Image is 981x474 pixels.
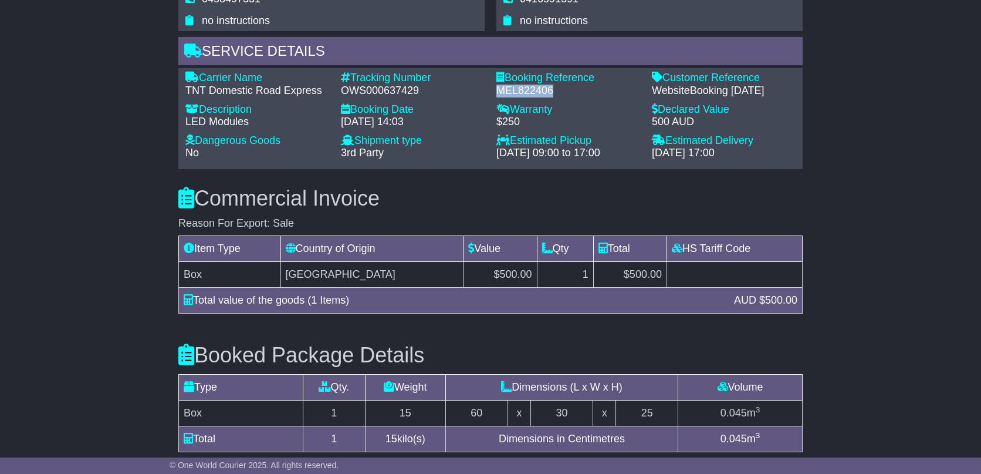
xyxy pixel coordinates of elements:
[496,72,640,85] div: Booking Reference
[185,147,199,159] span: No
[652,147,796,160] div: [DATE] 17:00
[170,460,339,470] span: © One World Courier 2025. All rights reserved.
[496,103,640,116] div: Warranty
[593,236,667,262] td: Total
[464,236,537,262] td: Value
[341,85,485,98] div: OWS000637429
[531,400,593,426] td: 30
[537,262,593,288] td: 1
[756,405,760,414] sup: 3
[185,116,329,129] div: LED Modules
[178,187,803,210] h3: Commercial Invoice
[178,37,803,69] div: Service Details
[178,217,803,230] div: Reason For Export: Sale
[280,262,464,288] td: [GEOGRAPHIC_DATA]
[593,262,667,288] td: $500.00
[365,426,445,452] td: kilo(s)
[593,400,615,426] td: x
[445,426,678,452] td: Dimensions in Centimetres
[365,400,445,426] td: 15
[720,433,747,445] span: 0.045
[678,426,803,452] td: m
[341,147,384,159] span: 3rd Party
[341,72,485,85] div: Tracking Number
[496,116,640,129] div: $250
[464,262,537,288] td: $500.00
[728,293,803,308] div: AUD $500.00
[365,374,445,400] td: Weight
[667,236,802,262] td: HS Tariff Code
[179,400,303,426] td: Box
[303,400,365,426] td: 1
[508,400,530,426] td: x
[185,85,329,98] div: TNT Domestic Road Express
[678,400,803,426] td: m
[520,15,588,26] span: no instructions
[652,103,796,116] div: Declared Value
[341,103,485,116] div: Booking Date
[652,116,796,129] div: 500 AUD
[179,374,303,400] td: Type
[185,103,329,116] div: Description
[496,147,640,160] div: [DATE] 09:00 to 17:00
[179,236,281,262] td: Item Type
[202,15,270,26] span: no instructions
[616,400,678,426] td: 25
[385,433,397,445] span: 15
[445,374,678,400] td: Dimensions (L x W x H)
[496,85,640,98] div: MEL822406
[341,135,485,147] div: Shipment type
[720,407,747,419] span: 0.045
[496,135,640,147] div: Estimated Pickup
[179,426,303,452] td: Total
[303,426,365,452] td: 1
[652,72,796,85] div: Customer Reference
[756,431,760,440] sup: 3
[280,236,464,262] td: Country of Origin
[652,135,796,147] div: Estimated Delivery
[185,72,329,85] div: Carrier Name
[678,374,803,400] td: Volume
[341,116,485,129] div: [DATE] 14:03
[179,262,281,288] td: Box
[445,400,508,426] td: 60
[185,135,329,147] div: Dangerous Goods
[303,374,365,400] td: Qty.
[652,85,796,98] div: WebsiteBooking [DATE]
[178,293,728,308] div: Total value of the goods (1 Items)
[537,236,593,262] td: Qty
[178,344,803,367] h3: Booked Package Details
